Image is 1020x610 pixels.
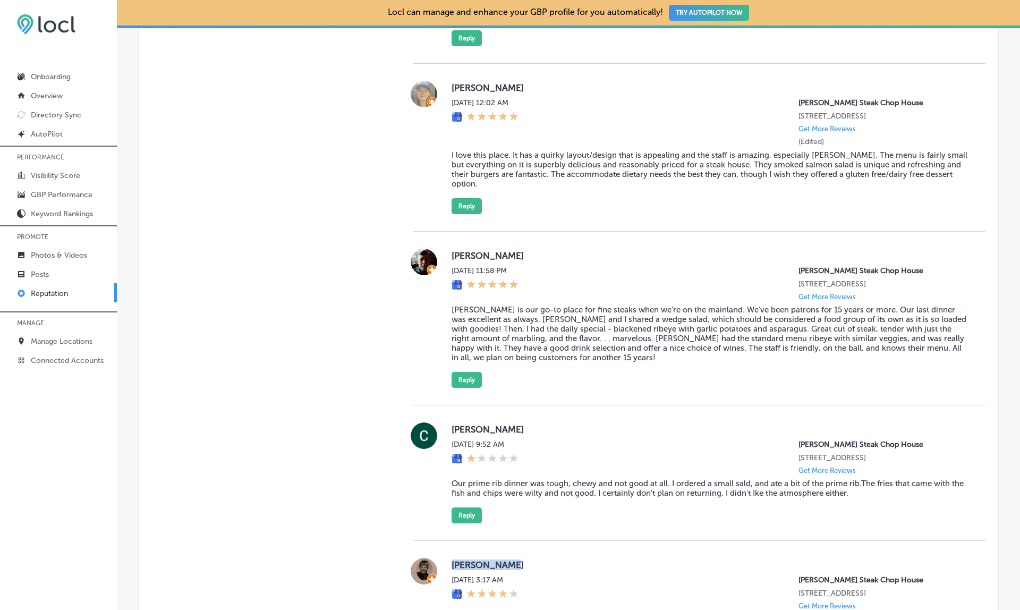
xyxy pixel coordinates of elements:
div: 5 Stars [466,279,518,291]
label: [PERSON_NAME] [452,250,968,261]
p: 2030 Riverside Drive [798,112,968,121]
p: Connected Accounts [31,356,104,365]
p: Reputation [31,289,68,298]
label: [PERSON_NAME] [452,560,968,570]
p: 2030 Riverside Drive [798,589,968,598]
p: Max Dale's Steak Chop House [798,266,968,275]
label: [DATE] 9:52 AM [452,440,518,449]
label: [DATE] 11:58 PM [452,266,518,275]
p: AutoPilot [31,130,63,139]
p: Directory Sync [31,111,81,120]
button: Reply [452,198,482,214]
p: Overview [31,91,63,100]
p: Visibility Score [31,171,80,180]
label: [DATE] 3:17 AM [452,575,518,584]
button: Reply [452,372,482,388]
p: Get More Reviews [798,467,856,475]
p: Keyword Rankings [31,209,93,218]
p: 2030 Riverside Drive [798,279,968,289]
p: Get More Reviews [798,293,856,301]
p: Max Dale's Steak Chop House [798,575,968,584]
label: [DATE] 12:02 AM [452,98,518,107]
div: 1 Star [466,453,518,465]
p: Max Dale's Steak Chop House [798,98,968,107]
p: Manage Locations [31,337,92,346]
blockquote: [PERSON_NAME] is our go-to place for fine steaks when we're on the mainland. We've been patrons f... [452,305,968,362]
p: Onboarding [31,72,71,81]
button: Reply [452,30,482,46]
button: Reply [452,507,482,523]
blockquote: I love this place. It has a quirky layout/design that is appealing and the staff is amazing, espe... [452,150,968,189]
p: Photos & Videos [31,251,87,260]
p: Get More Reviews [798,602,856,610]
p: GBP Performance [31,190,92,199]
button: TRY AUTOPILOT NOW [669,5,749,21]
div: 4 Stars [466,589,518,600]
p: Max Dale's Steak Chop House [798,440,968,449]
label: [PERSON_NAME] [452,82,968,93]
img: 6efc1275baa40be7c98c3b36c6bfde44.png [17,14,75,35]
label: (Edited) [798,137,824,146]
p: Get More Reviews [798,125,856,133]
p: Posts [31,270,49,279]
div: 5 Stars [466,112,518,123]
p: 2030 Riverside Drive [798,453,968,462]
label: [PERSON_NAME] [452,424,968,435]
blockquote: Our prime rib dinner was tough, chewy and not good at all. I ordered a small sald, and ate a bit ... [452,479,968,498]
